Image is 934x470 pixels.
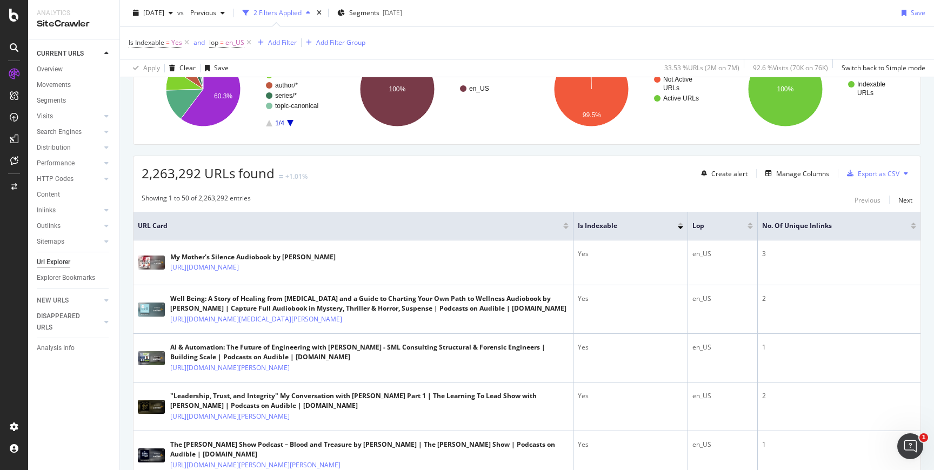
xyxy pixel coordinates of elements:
div: Analytics [37,9,111,18]
span: Previous [186,8,216,17]
div: Distribution [37,142,71,153]
div: Clear [179,63,196,72]
div: Explorer Bookmarks [37,272,95,284]
span: Is Indexable [129,38,164,47]
div: Inlinks [37,205,56,216]
div: 2 [762,391,916,401]
text: en_US [469,85,489,92]
text: 1/4 [275,119,284,127]
div: en_US [692,294,753,304]
div: Apply [143,63,160,72]
span: URL Card [138,221,561,231]
a: Overview [37,64,112,75]
img: main image [138,256,165,270]
span: = [166,38,170,47]
a: Explorer Bookmarks [37,272,112,284]
div: Yes [578,249,683,259]
div: en_US [692,249,753,259]
span: Segments [349,8,379,17]
span: Yes [171,35,182,50]
button: Next [898,193,912,206]
div: HTTP Codes [37,173,74,185]
text: 100% [389,85,406,93]
button: Save [201,59,229,77]
button: Save [897,4,925,22]
a: Search Engines [37,126,101,138]
div: Visits [37,111,53,122]
button: Add Filter Group [302,36,365,49]
a: [URL][DOMAIN_NAME] [170,262,239,273]
div: "Leadership, Trust, and Integrity" My Conversation with [PERSON_NAME] Part 1 | The Learning To Le... [170,391,569,411]
div: Yes [578,294,683,304]
button: Segments[DATE] [333,4,406,22]
div: A chart. [336,42,524,136]
div: Yes [578,440,683,449]
div: DISAPPEARED URLS [37,311,91,333]
text: series/* [275,92,297,99]
div: Export as CSV [858,169,899,178]
div: 3 [762,249,916,259]
iframe: Intercom live chat [897,433,923,459]
img: main image [138,303,165,317]
div: times [315,8,324,18]
div: Previous [855,196,880,205]
div: 2 Filters Applied [253,8,302,17]
div: Sitemaps [37,236,64,247]
button: Previous [186,4,229,22]
div: Yes [578,343,683,352]
div: A chart. [724,42,912,136]
div: The [PERSON_NAME] Show Podcast – Blood and Treasure by [PERSON_NAME] | The [PERSON_NAME] Show | P... [170,440,569,459]
a: [URL][DOMAIN_NAME][MEDICAL_DATA][PERSON_NAME] [170,314,342,325]
div: Movements [37,79,71,91]
div: Yes [578,391,683,401]
span: 2,263,292 URLs found [142,164,275,182]
div: Overview [37,64,63,75]
div: A chart. [530,42,718,136]
a: Content [37,189,112,200]
span: en_US [225,35,244,50]
a: Url Explorer [37,257,112,268]
button: [DATE] [129,4,177,22]
img: main image [138,351,165,365]
text: 60.3% [214,92,232,100]
div: +1.01% [285,172,308,181]
a: Analysis Info [37,343,112,354]
div: Save [214,63,229,72]
div: Manage Columns [776,169,829,178]
span: vs [177,8,186,17]
span: No. of Unique Inlinks [762,221,895,231]
text: Indexable [857,80,885,88]
div: Content [37,189,60,200]
div: Search Engines [37,126,82,138]
a: Inlinks [37,205,101,216]
svg: A chart. [142,42,330,136]
div: Next [898,196,912,205]
button: Switch back to Simple mode [837,59,925,77]
text: searchNarrat… [275,71,319,79]
button: Clear [165,59,196,77]
span: lop [692,221,731,231]
text: topic-canonical [275,102,318,110]
text: Not Active [663,76,692,83]
a: Visits [37,111,101,122]
div: Create alert [711,169,748,178]
a: HTTP Codes [37,173,101,185]
button: Manage Columns [761,167,829,180]
a: Performance [37,158,101,169]
a: Movements [37,79,112,91]
div: and [194,38,205,47]
button: Export as CSV [843,165,899,182]
button: Add Filter [253,36,297,49]
div: Analysis Info [37,343,75,354]
div: Showing 1 to 50 of 2,263,292 entries [142,193,251,206]
div: My Mother's Silence Audiobook by [PERSON_NAME] [170,252,336,262]
button: and [194,37,205,48]
span: 2025 Aug. 29th [143,8,164,17]
div: AI & Automation: The Future of Engineering with [PERSON_NAME] - SML Consulting Structural & Foren... [170,343,569,362]
span: lop [209,38,218,47]
text: URLs [857,89,873,97]
button: Previous [855,193,880,206]
div: SiteCrawler [37,18,111,30]
div: Well Being: A Story of Healing from [MEDICAL_DATA] and a Guide to Charting Your Own Path to Welln... [170,294,569,313]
